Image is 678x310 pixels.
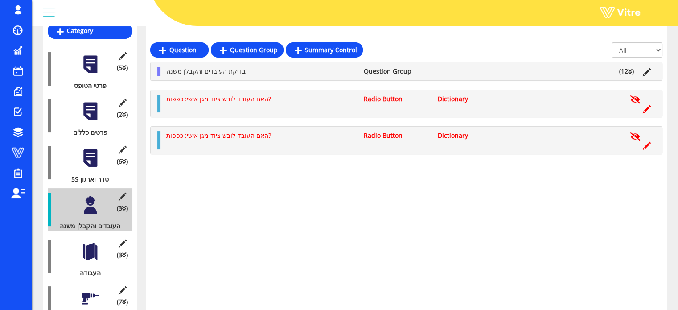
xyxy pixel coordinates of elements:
span: האם העובד לובש ציוד מגן אישי: כפפות? [166,95,271,103]
span: (6 ) [117,157,128,166]
span: (3 ) [117,204,128,213]
div: פרטים כללים [48,128,126,137]
li: Dictionary [433,95,507,103]
span: האם העובד לובש ציוד מגן אישי: כפפות? [166,131,271,140]
li: Question Group [359,67,433,76]
div: העובדים והקבלן משנה [48,222,126,231]
li: Radio Button [359,131,433,140]
a: Category [48,23,132,38]
div: 5S סדר וארגון [48,175,126,184]
li: Dictionary [433,131,507,140]
li: Radio Button [359,95,433,103]
a: Question [150,42,209,58]
a: Question Group [211,42,284,58]
div: העבודה [48,269,126,277]
span: (5 ) [117,63,128,72]
span: (2 ) [117,110,128,119]
span: (7 ) [117,298,128,306]
span: בדיקת העובדים והקבלן משנה [166,67,246,75]
div: פרטי הטופס [48,81,126,90]
span: (3 ) [117,251,128,260]
a: Summary Control [286,42,363,58]
li: (12 ) [615,67,638,76]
